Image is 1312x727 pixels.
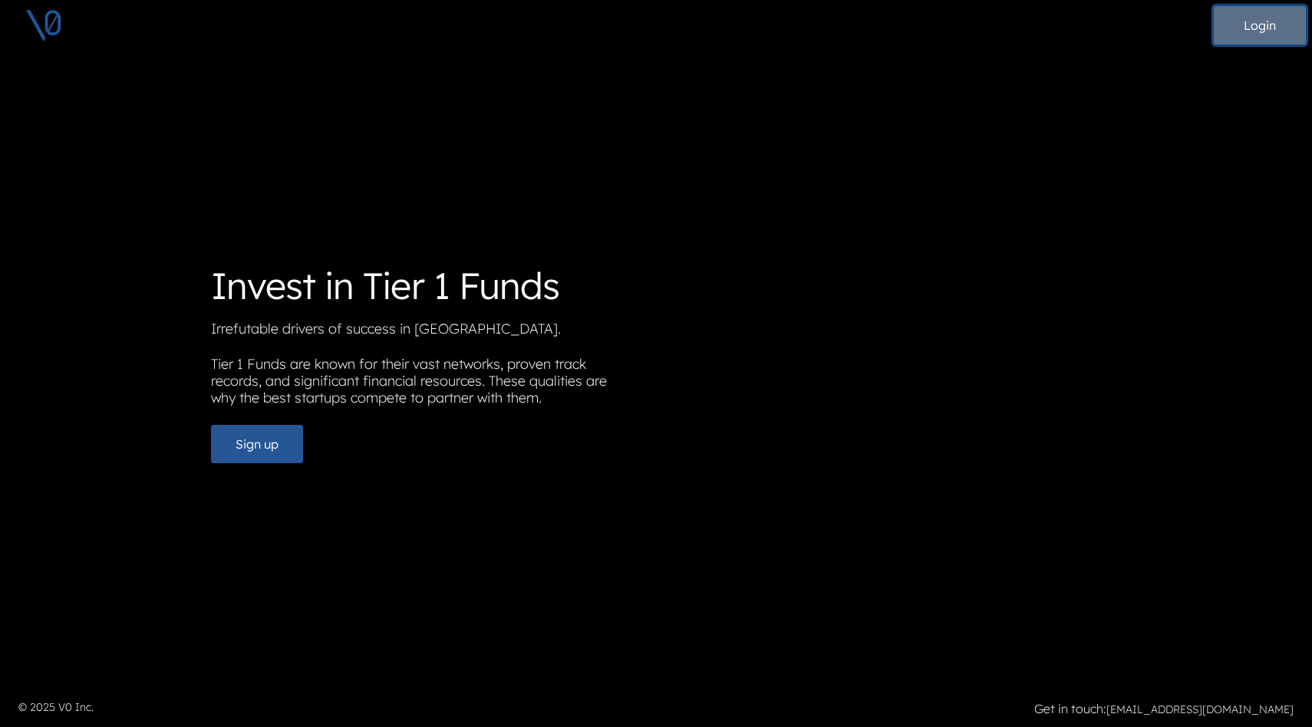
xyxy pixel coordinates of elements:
p: © 2025 V0 Inc. [18,699,647,715]
button: Login [1214,6,1306,44]
strong: Get in touch: [1034,701,1106,716]
button: Sign up [211,425,303,463]
p: Irrefutable drivers of success in [GEOGRAPHIC_DATA]. [211,321,644,344]
h1: Invest in Tier 1 Funds [211,264,644,308]
a: [EMAIL_ADDRESS][DOMAIN_NAME] [1106,702,1294,716]
img: V0 logo [25,6,63,44]
p: Tier 1 Funds are known for their vast networks, proven track records, and significant financial r... [211,356,644,413]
